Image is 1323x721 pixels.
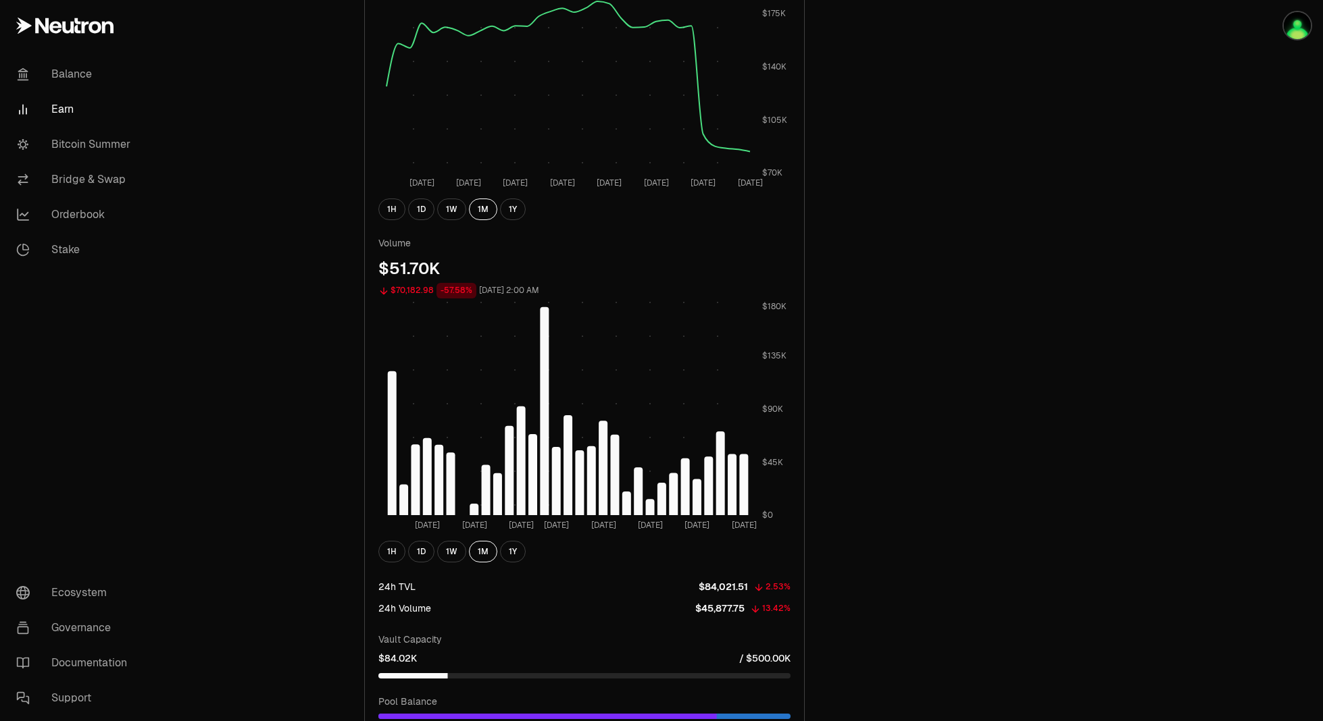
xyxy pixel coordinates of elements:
a: Support [5,680,146,716]
div: -57.58% [436,283,476,298]
button: 1Y [500,198,526,220]
tspan: $0 [762,510,773,520]
div: 13.42% [762,601,791,616]
tspan: $175K [762,8,786,19]
tspan: [DATE] [684,520,709,531]
div: $70,182.98 [391,283,434,298]
p: $45,877.75 [695,602,745,615]
tspan: $180K [762,301,787,312]
tspan: [DATE] [462,520,487,531]
tspan: [DATE] [544,520,569,531]
a: Balance [5,57,146,92]
button: 1W [437,541,466,562]
tspan: [DATE] [597,178,622,188]
tspan: [DATE] [415,520,440,531]
button: 1M [469,198,497,220]
tspan: [DATE] [456,178,481,188]
tspan: $140K [762,61,787,72]
a: Stake [5,232,146,267]
tspan: [DATE] [638,520,663,531]
p: Vault Capacity [378,633,791,646]
tspan: $70K [762,167,782,178]
button: 1D [408,541,434,562]
tspan: [DATE] [503,178,528,188]
img: Oldbloom [1284,12,1311,39]
div: 24h Volume [378,602,431,615]
p: $84.02K [378,651,417,665]
p: $84,021.51 [699,580,748,593]
a: Documentation [5,645,146,680]
a: Governance [5,610,146,645]
tspan: [DATE] [409,178,434,188]
button: 1H [378,541,405,562]
tspan: [DATE] [738,178,763,188]
tspan: [DATE] [691,178,716,188]
a: Bitcoin Summer [5,127,146,162]
div: 24h TVL [378,580,416,593]
tspan: $90K [762,404,783,415]
button: 1D [408,198,434,220]
button: 1M [469,541,497,562]
div: [DATE] 2:00 AM [479,283,539,298]
tspan: $105K [762,115,787,126]
tspan: $135K [762,350,787,361]
a: Bridge & Swap [5,162,146,197]
tspan: [DATE] [732,520,757,531]
tspan: [DATE] [509,520,534,531]
button: 1Y [500,541,526,562]
tspan: [DATE] [550,178,575,188]
p: Pool Balance [378,695,791,708]
tspan: $45K [762,457,783,468]
p: Volume [378,236,791,250]
button: 1W [437,198,466,220]
a: Orderbook [5,197,146,232]
a: Earn [5,92,146,127]
p: / $500.00K [739,651,791,665]
a: Ecosystem [5,575,146,610]
div: 2.53% [766,579,791,595]
button: 1H [378,198,405,220]
div: $51.70K [378,258,791,279]
tspan: [DATE] [644,178,669,188]
tspan: [DATE] [591,520,616,531]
